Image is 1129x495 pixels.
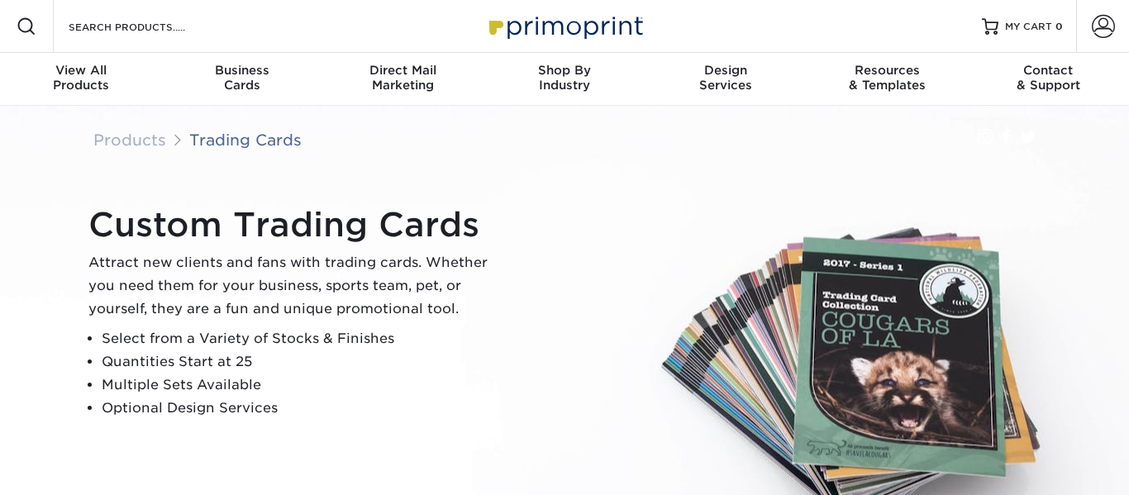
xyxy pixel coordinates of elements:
a: Contact& Support [968,53,1129,106]
a: Direct MailMarketing [322,53,484,106]
div: Industry [484,63,645,93]
a: BusinessCards [161,53,322,106]
li: Multiple Sets Available [102,374,502,397]
span: Contact [968,63,1129,78]
img: Primoprint [482,8,647,44]
div: & Support [968,63,1129,93]
li: Quantities Start at 25 [102,350,502,374]
a: Trading Cards [189,131,302,149]
span: Shop By [484,63,645,78]
span: Design [645,63,807,78]
a: Products [93,131,166,149]
li: Select from a Variety of Stocks & Finishes [102,327,502,350]
input: SEARCH PRODUCTS..... [67,17,228,36]
div: Services [645,63,807,93]
a: Resources& Templates [807,53,968,106]
div: & Templates [807,63,968,93]
span: Resources [807,63,968,78]
span: Business [161,63,322,78]
span: MY CART [1005,20,1052,34]
span: 0 [1055,21,1063,32]
a: Shop ByIndustry [484,53,645,106]
span: Direct Mail [322,63,484,78]
div: Marketing [322,63,484,93]
li: Optional Design Services [102,397,502,420]
p: Attract new clients and fans with trading cards. Whether you need them for your business, sports ... [88,251,502,321]
div: Cards [161,63,322,93]
a: DesignServices [645,53,807,106]
h1: Custom Trading Cards [88,205,502,245]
